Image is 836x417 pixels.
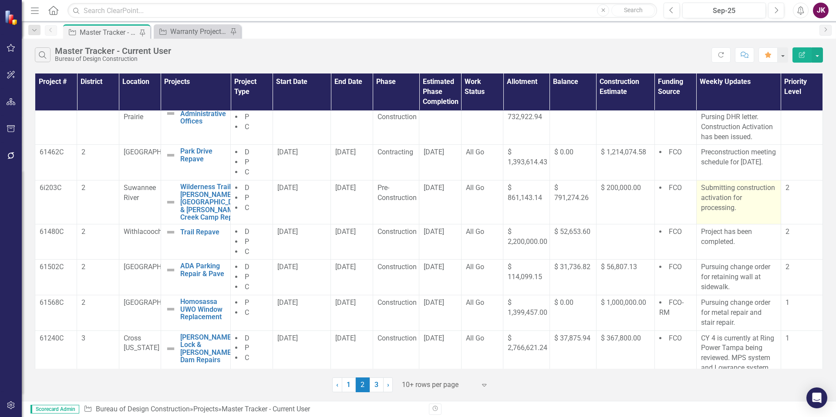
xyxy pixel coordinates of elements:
span: Construction [378,263,417,271]
td: Double-Click to Edit [503,180,550,224]
td: Double-Click to Edit Right Click for Context Menu [161,295,230,331]
td: Double-Click to Edit [119,145,161,180]
td: Double-Click to Edit [331,295,373,331]
span: [DATE] [277,148,298,156]
a: Wilderness Trail - [PERSON_NAME][GEOGRAPHIC_DATA] & [PERSON_NAME] Creek Camp Repairs [180,183,247,221]
td: Double-Click to Edit [696,100,781,145]
span: $ 791,274.26 [554,183,589,202]
p: 6i203C [40,183,72,193]
p: Project has been completed. [701,227,776,247]
span: $ 732,922.94 [508,103,542,121]
span: 2 [81,183,85,192]
span: [DATE] [424,183,444,192]
span: P [245,158,249,166]
span: Withlacoochee [124,227,169,236]
td: Double-Click to Edit [596,260,654,295]
td: Double-Click to Edit [654,224,696,260]
span: 1 [785,334,789,342]
span: [DATE] [424,263,444,271]
span: $ 2,200,000.00 [508,227,547,246]
span: Paynes Prairie [124,103,146,121]
td: Double-Click to Edit [461,180,503,224]
td: Double-Click to Edit [461,260,503,295]
td: Double-Click to Edit [77,224,119,260]
td: Double-Click to Edit [119,224,161,260]
span: D [245,148,249,156]
span: $ 1,214,074.58 [601,148,646,156]
td: Double-Click to Edit [654,180,696,224]
td: Double-Click to Edit [231,295,273,331]
span: FCO [669,263,682,271]
span: 2 [785,263,789,271]
img: Not Defined [165,304,176,314]
td: Double-Click to Edit [273,145,331,180]
td: Double-Click to Edit [77,180,119,224]
a: [PERSON_NAME] Lock & [PERSON_NAME] Dam Repairs [180,334,233,364]
span: $ 200,000.00 [601,183,641,192]
span: P [245,113,249,121]
span: All Go [466,334,484,342]
td: Double-Click to Edit [781,100,823,145]
td: Double-Click to Edit [596,100,654,145]
td: Double-Click to Edit [654,100,696,145]
td: Double-Click to Edit [596,145,654,180]
td: Double-Click to Edit [419,180,461,224]
span: D [245,183,249,192]
td: Double-Click to Edit [596,180,654,224]
td: Double-Click to Edit [781,330,823,386]
span: [GEOGRAPHIC_DATA] [124,263,189,271]
span: P [245,193,249,202]
td: Double-Click to Edit [503,330,550,386]
span: [DATE] [277,334,298,342]
span: [DATE] [335,334,356,342]
span: 3 [81,334,85,342]
td: Double-Click to Edit [273,180,331,224]
td: Double-Click to Edit [273,224,331,260]
td: Double-Click to Edit [273,100,331,145]
span: $ 37,875.94 [554,334,590,342]
td: Double-Click to Edit [35,100,77,145]
span: [DATE] [335,298,356,307]
td: Double-Click to Edit [373,145,419,180]
td: Double-Click to Edit [373,330,419,386]
td: Double-Click to Edit [419,295,461,331]
td: Double-Click to Edit [503,100,550,145]
img: ClearPoint Strategy [4,10,20,25]
td: Double-Click to Edit [231,330,273,386]
div: JK [813,3,829,18]
span: $ 114,099.15 [508,263,542,281]
td: Double-Click to Edit [696,260,781,295]
td: Double-Click to Edit [461,295,503,331]
td: Double-Click to Edit Right Click for Context Menu [161,330,230,386]
td: Double-Click to Edit Right Click for Context Menu [161,224,230,260]
span: FCO [669,334,682,342]
td: Double-Click to Edit [119,100,161,145]
td: Double-Click to Edit [419,145,461,180]
td: Double-Click to Edit Right Click for Context Menu [161,100,230,145]
span: $ 0.00 [554,148,573,156]
td: Double-Click to Edit [596,295,654,331]
td: Double-Click to Edit [77,330,119,386]
td: Double-Click to Edit [696,145,781,180]
img: Not Defined [165,150,176,160]
div: Master Tracker - Current User [80,27,137,38]
td: Double-Click to Edit [273,260,331,295]
span: 2 [785,183,789,192]
span: [DATE] [424,298,444,307]
img: Not Defined [165,108,176,119]
img: Not Defined [165,227,176,237]
td: Double-Click to Edit [373,100,419,145]
span: Contracting [378,148,413,156]
span: D [245,227,249,236]
a: Bureau of Design Construction [96,405,190,413]
td: Double-Click to Edit [231,180,273,224]
td: Double-Click to Edit [654,260,696,295]
span: Construction [378,298,417,307]
td: Double-Click to Edit [77,295,119,331]
span: [DATE] [424,227,444,236]
span: All Go [466,183,484,192]
p: 61462C [40,147,72,157]
span: $ 31,736.82 [554,263,590,271]
td: Double-Click to Edit [461,224,503,260]
span: All Go [466,227,484,236]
